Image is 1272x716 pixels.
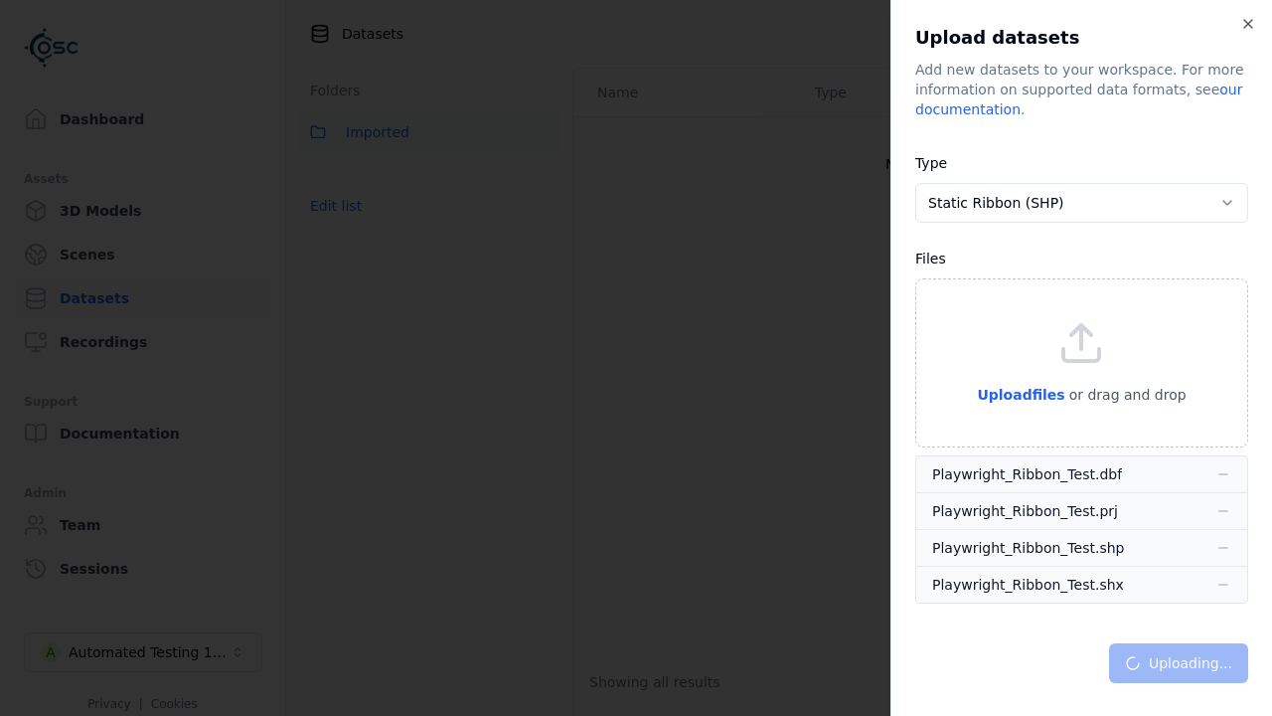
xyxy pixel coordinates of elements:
[915,251,946,267] label: Files
[1065,383,1187,407] p: or drag and drop
[932,501,1118,521] div: Playwright_Ribbon_Test.prj
[915,155,947,171] label: Type
[932,464,1122,484] div: Playwright_Ribbon_Test.dbf
[932,575,1124,595] div: Playwright_Ribbon_Test.shx
[977,387,1064,403] span: Upload files
[915,24,1248,52] h2: Upload datasets
[915,60,1248,119] div: Add new datasets to your workspace. For more information on supported data formats, see .
[932,538,1124,558] div: Playwright_Ribbon_Test.shp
